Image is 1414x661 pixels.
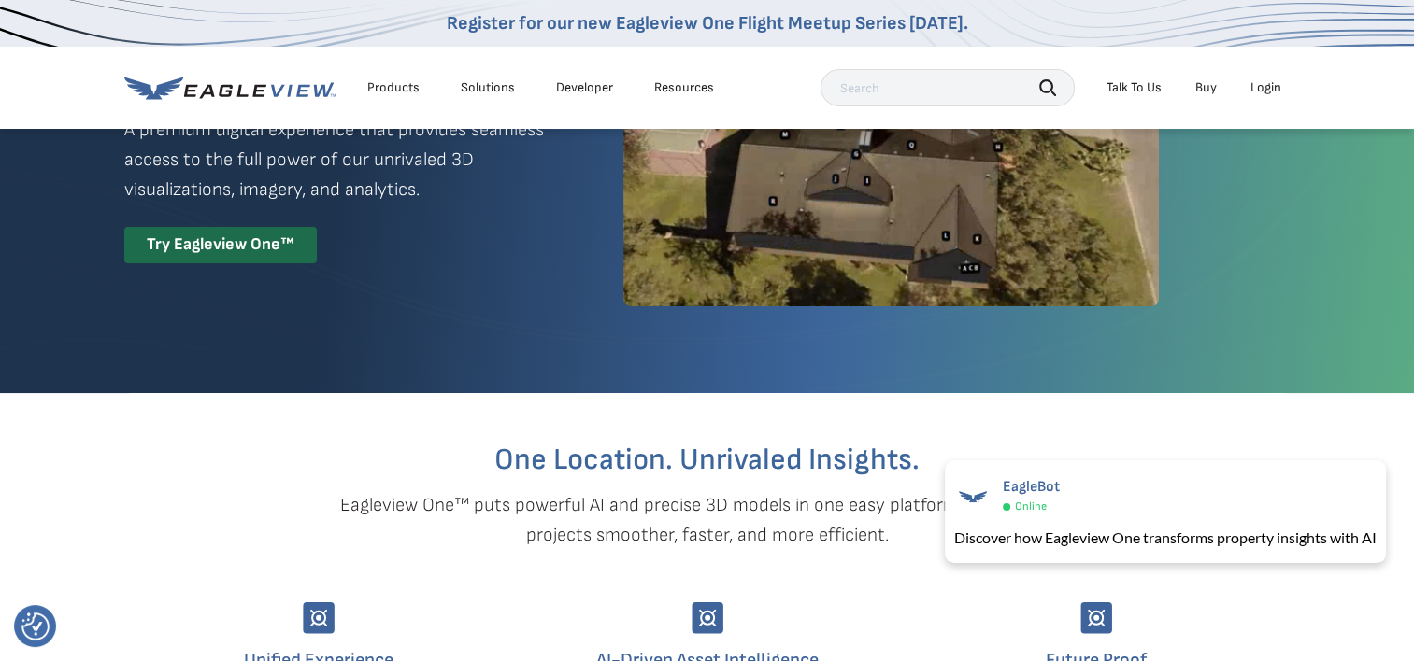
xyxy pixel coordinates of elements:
[954,527,1377,549] div: Discover how Eagleview One transforms property insights with AI
[821,69,1075,106] input: Search
[367,79,420,96] div: Products
[461,79,515,96] div: Solutions
[1003,478,1060,496] span: EagleBot
[138,445,1277,475] h2: One Location. Unrivaled Insights.
[1080,602,1112,634] img: Group-9744.svg
[954,478,992,515] img: EagleBot
[556,79,613,96] a: Developer
[307,490,1107,550] p: Eagleview One™ puts powerful AI and precise 3D models in one easy platform—making your projects s...
[692,602,723,634] img: Group-9744.svg
[447,12,968,35] a: Register for our new Eagleview One Flight Meetup Series [DATE].
[1107,79,1162,96] div: Talk To Us
[654,79,714,96] div: Resources
[21,612,50,640] button: Consent Preferences
[303,602,335,634] img: Group-9744.svg
[21,612,50,640] img: Revisit consent button
[1015,499,1047,513] span: Online
[124,227,317,263] div: Try Eagleview One™
[1195,79,1217,96] a: Buy
[1250,79,1281,96] div: Login
[124,115,556,204] p: A premium digital experience that provides seamless access to the full power of our unrivaled 3D ...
